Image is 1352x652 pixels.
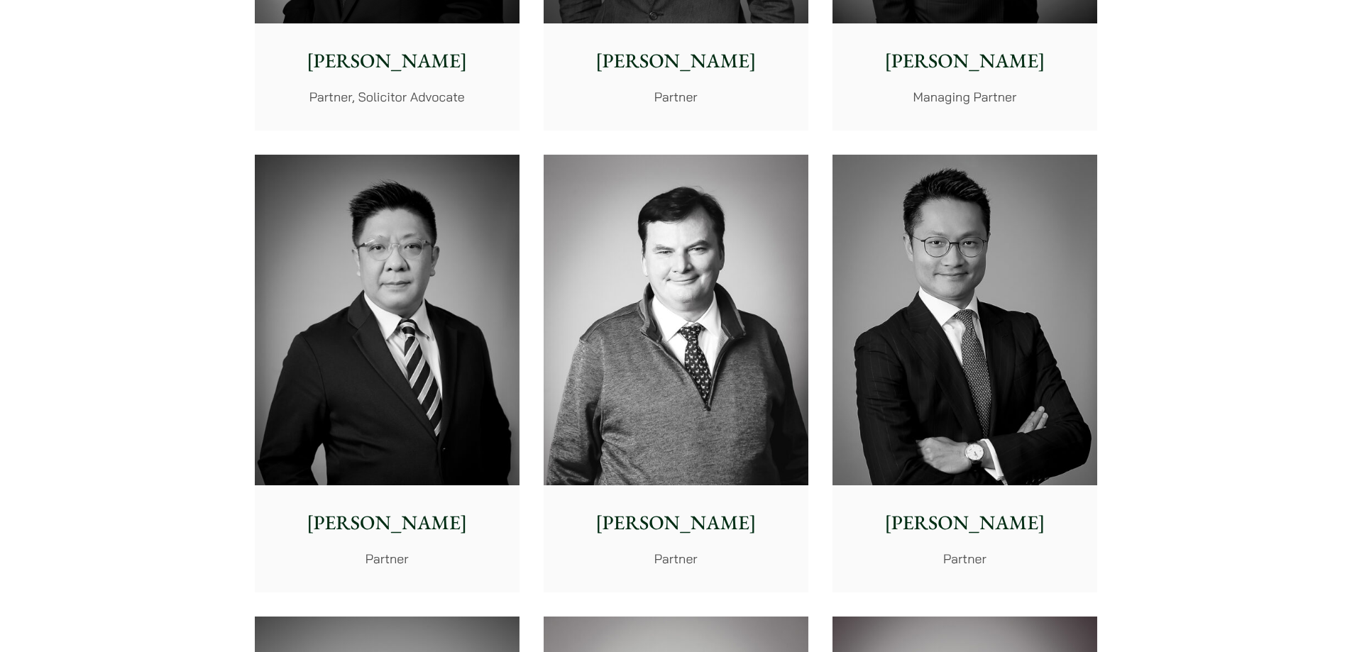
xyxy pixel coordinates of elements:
[544,155,808,593] a: [PERSON_NAME] Partner
[266,549,508,568] p: Partner
[266,508,508,538] p: [PERSON_NAME]
[844,46,1086,76] p: [PERSON_NAME]
[555,87,797,106] p: Partner
[832,155,1097,593] a: [PERSON_NAME] Partner
[555,508,797,538] p: [PERSON_NAME]
[555,549,797,568] p: Partner
[844,549,1086,568] p: Partner
[266,87,508,106] p: Partner, Solicitor Advocate
[255,155,520,593] a: [PERSON_NAME] Partner
[844,87,1086,106] p: Managing Partner
[266,46,508,76] p: [PERSON_NAME]
[555,46,797,76] p: [PERSON_NAME]
[844,508,1086,538] p: [PERSON_NAME]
